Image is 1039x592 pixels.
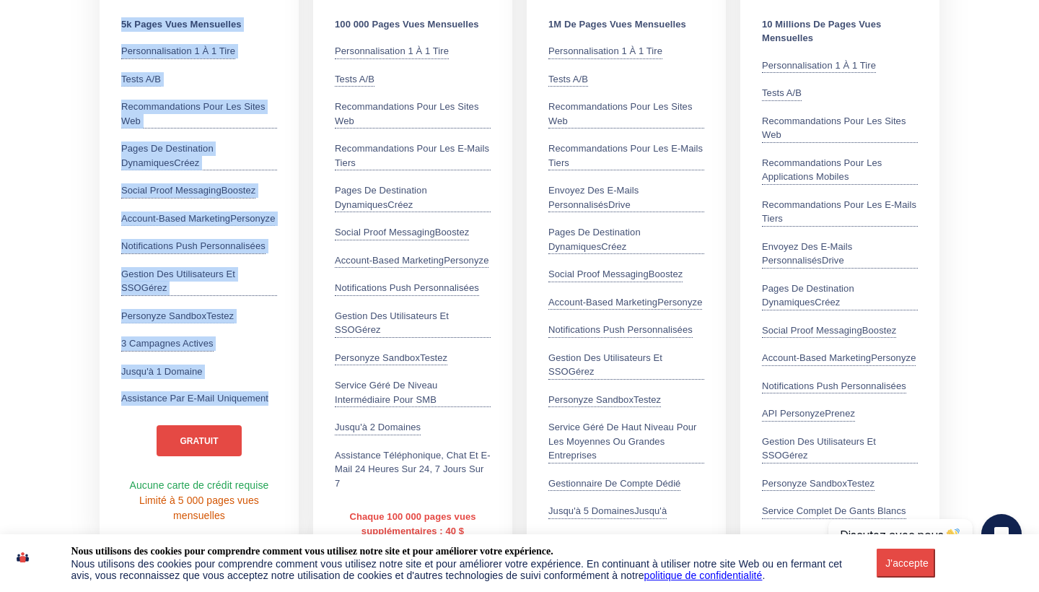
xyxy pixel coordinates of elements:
div: Account-Based MarketingPersonyze [548,295,702,310]
div: Recommandations pour les applications mobiles [762,156,918,185]
div: Recommandations pour les sites Web [762,114,918,143]
div: Jusqu'à 1 domaine [121,365,203,379]
div: Gestionnaire de compte dédié [762,532,894,547]
div: Envoyez des e-mails personnalisésDrive [548,183,704,212]
span: Limité à 5 000 pages vues mensuelles [139,495,259,521]
div: Notifications push personnalisées [548,323,693,338]
a: gratuit [157,425,241,457]
div: Envoyez des e-mails personnalisésDrive [762,240,918,269]
div: Personnalisation 1 à 1 Tire [335,44,449,59]
div: Recommandations pour les sites Web [121,100,277,129]
a: politique de confidentialité [644,570,763,581]
b: 1M de pages vues mensuelles [548,19,686,30]
div: Pages de destination dynamiquesCréez [121,142,277,170]
div: Jusqu'à 2 domaines [335,420,421,435]
div: Tests A/B [548,72,588,87]
div: API PersonyzePrenez [762,406,855,422]
div: Jusqu'à 5 domainesJusqu'à [548,504,667,519]
div: Tests A/B [335,72,374,87]
div: Account-Based MarketingPersonyze [335,253,488,269]
div: Gestion des utilisateurs et SSOGérez [335,309,491,338]
div: Gestion des utilisateurs et SSOGérez [548,351,704,380]
div: Nous utilisons des cookies pour comprendre comment vous utilisez notre site et pour améliorer vot... [71,545,553,558]
div: Tests A/B [762,86,802,101]
b: 100 000 pages vues mensuelles [335,19,479,30]
div: Service complet de gants blancs [762,504,906,519]
img: icône [17,545,28,570]
div: Pages de destination dynamiquesCréez [762,282,918,310]
div: Chaque 100 000 pages vues supplémentaires : 40 $ [335,510,491,538]
div: Notifications push personnalisées [762,379,906,394]
div: Social Proof MessagingBoostez [548,267,683,282]
div: Tests A/B [121,72,161,87]
div: Personnalisation 1 à 1 Tire [762,58,876,74]
div: Account-Based MarketingPersonyze [762,351,916,366]
div: Recommandations pour les e-mails tiers [762,198,918,227]
button: J'accepte [877,549,935,578]
div: Service géré de niveau intermédiaire pour SMB [335,378,491,407]
div: Aucune carte de crédit requise [121,478,277,523]
div: Pages de destination dynamiquesCréez [335,183,491,212]
b: 5k pages vues mensuelles [121,19,242,30]
div: Service géré de haut niveau pour les moyennes ou grandes entreprises [548,420,704,463]
div: Recommandations pour les sites Web [335,100,491,129]
div: Gestion des utilisateurs et SSOGérez [762,435,918,463]
div: Recommandations pour les sites Web [548,100,704,129]
div: Personyze SandboxTestez [762,476,874,492]
div: Personnalisation 1 à 1 Tire [548,44,662,59]
div: Personyze SandboxTestez [121,309,234,324]
div: Assistance Téléphonique, Chat Et E-Mail 24 Heures Sur 24, 7 Jours Sur 7 [548,532,704,575]
div: Gestion des utilisateurs et SSOGérez [121,267,277,296]
div: Notifications push personnalisées [335,281,479,296]
div: Personnalisation 1 à 1 Tire [121,44,235,59]
div: Notifications push personnalisées [121,239,266,254]
div: J'accepte [885,557,926,569]
div: Personyze SandboxTestez [548,393,661,408]
div: Assistance Téléphonique, Chat Et E-Mail 24 Heures Sur 24, 7 Jours Sur 7 [335,448,491,491]
div: Assistance par e-mail uniquement [121,391,268,406]
div: Account-Based MarketingPersonyze [121,212,275,227]
div: Recommandations pour les e-mails tiers [548,142,704,170]
div: Social Proof MessagingBoostez [335,225,469,240]
div: Recommandations pour les e-mails tiers [335,142,491,170]
div: Gestionnaire de compte dédié [548,476,680,492]
div: Social Proof MessagingBoostez [762,323,896,339]
div: Pages de destination dynamiquesCréez [548,225,704,254]
div: Social Proof MessagingBoostez [121,183,255,199]
div: Personyze SandboxTestez [335,351,447,366]
div: Nous utilisons des cookies pour comprendre comment vous utilisez notre site et pour améliorer vot... [71,558,846,581]
b: 10 millions de pages vues mensuelles [762,19,881,44]
div: 3 Campagnes actives [121,336,214,352]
